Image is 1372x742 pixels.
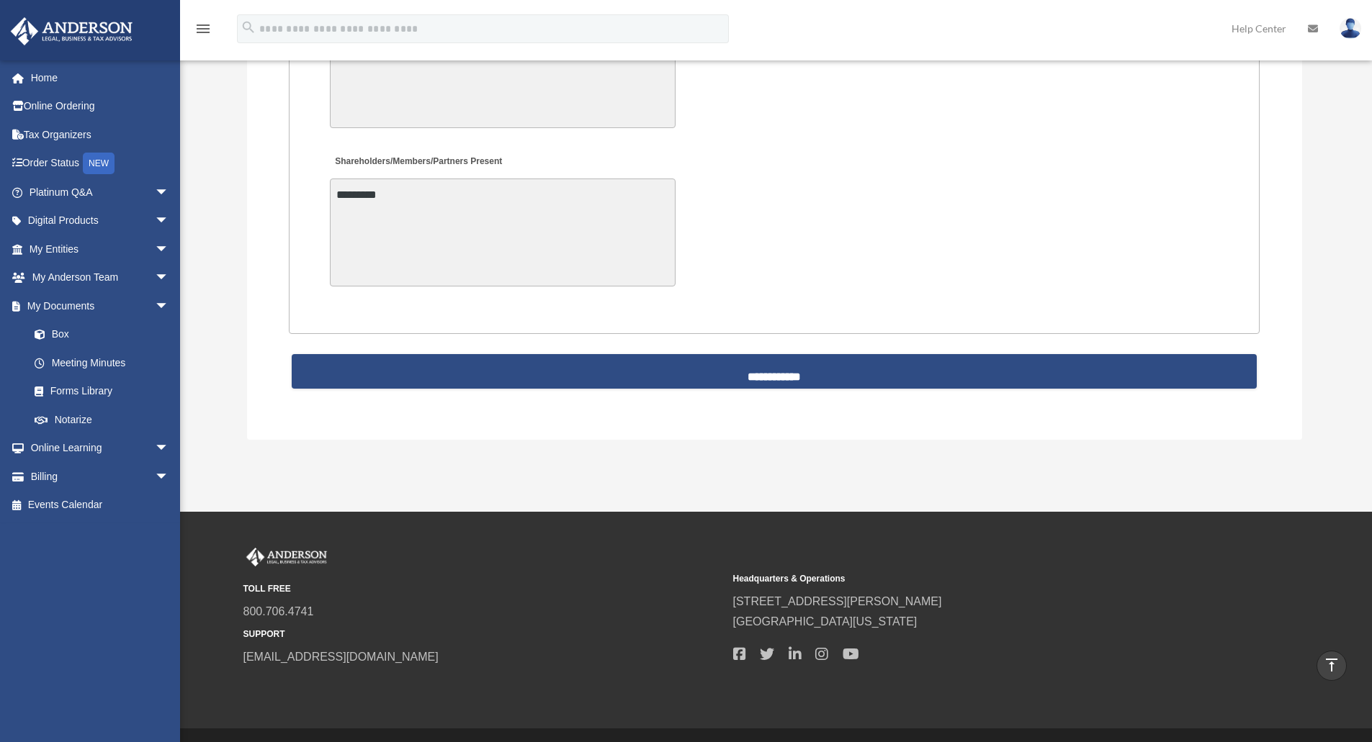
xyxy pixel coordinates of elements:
[330,153,506,172] label: Shareholders/Members/Partners Present
[1323,656,1340,674] i: vertical_align_top
[10,291,191,320] a: My Documentsarrow_drop_down
[10,491,191,520] a: Events Calendar
[243,627,723,642] small: SUPPORT
[733,571,1213,587] small: Headquarters & Operations
[83,153,115,174] div: NEW
[155,434,184,463] span: arrow_drop_down
[20,377,191,406] a: Forms Library
[155,263,184,293] span: arrow_drop_down
[10,149,191,178] a: Order StatusNEW
[10,178,191,207] a: Platinum Q&Aarrow_drop_down
[155,235,184,264] span: arrow_drop_down
[10,462,191,491] a: Billingarrow_drop_down
[194,25,212,37] a: menu
[10,235,191,263] a: My Entitiesarrow_drop_down
[243,605,314,617] a: 800.706.4741
[1317,651,1347,681] a: vertical_align_top
[243,651,439,663] a: [EMAIL_ADDRESS][DOMAIN_NAME]
[10,92,191,121] a: Online Ordering
[1340,18,1361,39] img: User Pic
[243,582,723,597] small: TOLL FREE
[10,263,191,292] a: My Anderson Teamarrow_drop_down
[10,120,191,149] a: Tax Organizers
[155,291,184,321] span: arrow_drop_down
[241,19,256,35] i: search
[194,20,212,37] i: menu
[733,595,942,607] a: [STREET_ADDRESS][PERSON_NAME]
[20,348,184,377] a: Meeting Minutes
[20,405,191,434] a: Notarize
[155,178,184,207] span: arrow_drop_down
[10,434,191,463] a: Online Learningarrow_drop_down
[155,462,184,492] span: arrow_drop_down
[10,207,191,235] a: Digital Productsarrow_drop_down
[155,207,184,236] span: arrow_drop_down
[20,320,191,349] a: Box
[10,63,191,92] a: Home
[733,615,918,628] a: [GEOGRAPHIC_DATA][US_STATE]
[6,17,137,45] img: Anderson Advisors Platinum Portal
[243,548,330,566] img: Anderson Advisors Platinum Portal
